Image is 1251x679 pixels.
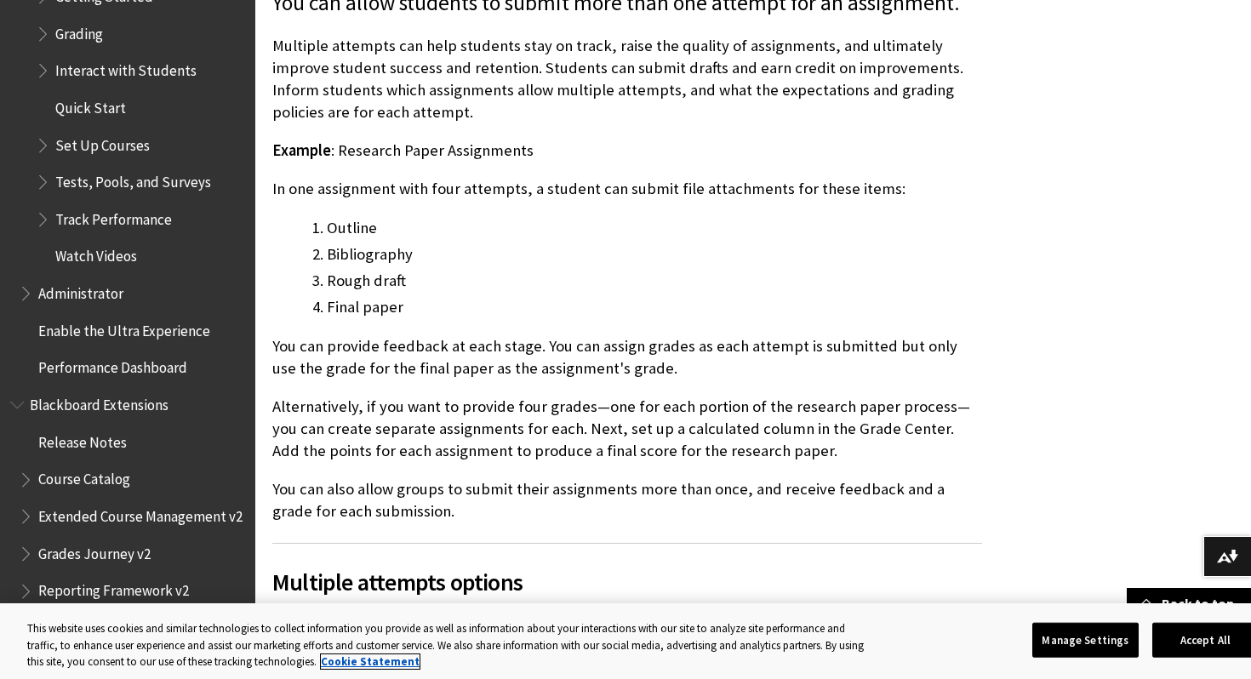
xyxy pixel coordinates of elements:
[272,478,982,522] p: You can also allow groups to submit their assignments more than once, and receive feedback and a ...
[1032,622,1139,658] button: Manage Settings
[327,295,982,319] li: Final paper
[55,242,137,265] span: Watch Videos
[27,620,876,670] div: This website uses cookies and similar technologies to collect information you provide as well as ...
[55,131,150,154] span: Set Up Courses
[272,140,331,160] span: Example
[38,465,130,488] span: Course Catalog
[38,428,127,451] span: Release Notes
[38,502,243,525] span: Extended Course Management v2
[327,216,982,240] li: Outline
[38,317,210,339] span: Enable the Ultra Experience
[272,178,982,200] p: In one assignment with four attempts, a student can submit file attachments for these items:
[38,577,189,600] span: Reporting Framework v2
[1127,588,1251,619] a: Back to top
[55,94,126,117] span: Quick Start
[55,56,197,79] span: Interact with Students
[55,205,172,228] span: Track Performance
[272,35,982,124] p: Multiple attempts can help students stay on track, raise the quality of assignments, and ultimate...
[272,396,982,463] p: Alternatively, if you want to provide four grades—one for each portion of the research paper proc...
[38,539,151,562] span: Grades Journey v2
[30,391,169,414] span: Blackboard Extensions
[321,654,420,669] a: More information about your privacy, opens in a new tab
[327,242,982,266] li: Bibliography
[38,354,187,377] span: Performance Dashboard
[272,335,982,379] p: You can provide feedback at each stage. You can assign grades as each attempt is submitted but on...
[55,20,103,43] span: Grading
[38,279,123,302] span: Administrator
[272,140,982,162] p: : Research Paper Assignments
[327,269,982,293] li: Rough draft
[272,564,982,600] span: Multiple attempts options
[55,168,211,191] span: Tests, Pools, and Surveys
